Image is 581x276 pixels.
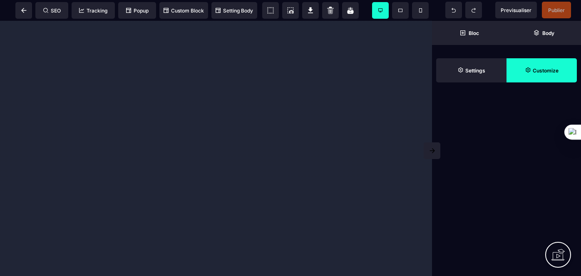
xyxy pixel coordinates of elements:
span: Open Layer Manager [507,21,581,45]
span: View components [262,2,279,19]
span: Tracking [79,7,107,14]
span: Popup [126,7,149,14]
span: Setting Body [216,7,253,14]
span: SEO [43,7,61,14]
span: Open Style Manager [507,58,577,82]
strong: Body [542,30,554,36]
span: Custom Block [164,7,204,14]
strong: Settings [465,67,485,74]
span: Publier [548,7,565,13]
span: Open Blocks [432,21,507,45]
span: Screenshot [282,2,299,19]
strong: Customize [533,67,559,74]
span: Settings [436,58,507,82]
span: Previsualiser [501,7,531,13]
span: Preview [495,2,537,18]
strong: Bloc [469,30,479,36]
